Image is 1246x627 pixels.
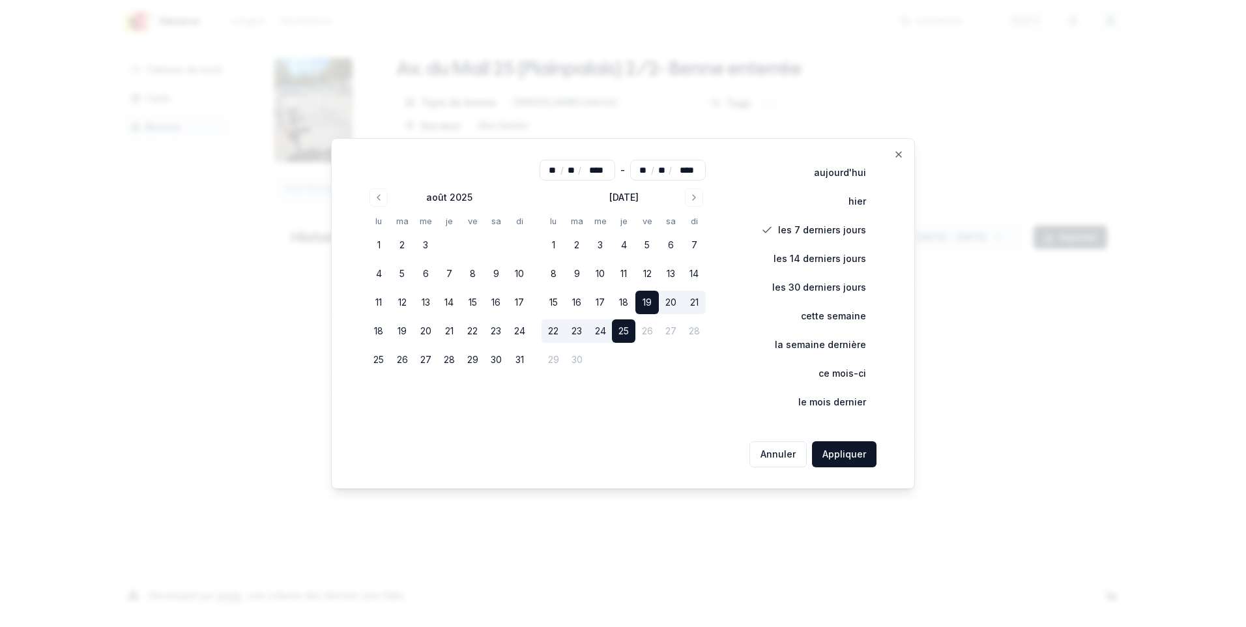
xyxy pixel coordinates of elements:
button: 16 [565,291,588,314]
button: 15 [542,291,565,314]
button: 9 [484,262,508,285]
button: 12 [390,291,414,314]
th: mercredi [414,214,437,228]
button: 19 [635,291,659,314]
th: dimanche [508,214,531,228]
button: 14 [682,262,706,285]
button: 6 [414,262,437,285]
button: 5 [390,262,414,285]
button: 9 [565,262,588,285]
button: 11 [367,291,390,314]
button: 13 [659,262,682,285]
button: la semaine dernière [747,332,877,358]
button: les 14 derniers jours [746,246,877,272]
button: 22 [461,319,484,343]
button: 4 [612,233,635,257]
button: 26 [390,348,414,372]
button: aujourd'hui [787,160,877,186]
span: / [651,164,654,177]
th: samedi [484,214,508,228]
button: 24 [588,319,612,343]
button: 18 [367,319,390,343]
button: 10 [588,262,612,285]
th: samedi [659,214,682,228]
button: Go to next month [685,188,703,207]
th: lundi [367,214,390,228]
button: 3 [588,233,612,257]
button: 8 [542,262,565,285]
button: 20 [659,291,682,314]
button: 17 [508,291,531,314]
button: 29 [461,348,484,372]
button: les 30 derniers jours [745,274,877,300]
button: 3 [414,233,437,257]
button: 31 [508,348,531,372]
button: 25 [367,348,390,372]
button: 13 [414,291,437,314]
button: 23 [565,319,588,343]
button: 21 [437,319,461,343]
button: 7 [437,262,461,285]
button: 18 [612,291,635,314]
button: 28 [437,348,461,372]
span: / [578,164,581,177]
button: 19 [390,319,414,343]
button: 5 [635,233,659,257]
th: mercredi [588,214,612,228]
div: [DATE] [609,191,639,204]
button: 10 [508,262,531,285]
div: août 2025 [426,191,472,204]
button: 30 [484,348,508,372]
button: 24 [508,319,531,343]
button: 16 [484,291,508,314]
button: 14 [437,291,461,314]
button: 21 [682,291,706,314]
button: 22 [542,319,565,343]
th: mardi [390,214,414,228]
button: 6 [659,233,682,257]
button: 8 [461,262,484,285]
button: 27 [414,348,437,372]
button: 1 [542,233,565,257]
button: hier [821,188,877,214]
div: - [620,160,625,181]
th: jeudi [437,214,461,228]
button: 1 [367,233,390,257]
th: vendredi [635,214,659,228]
button: le mois dernier [771,389,877,415]
button: 20 [414,319,437,343]
th: vendredi [461,214,484,228]
button: 11 [612,262,635,285]
button: Annuler [749,441,807,467]
th: dimanche [682,214,706,228]
button: 12 [635,262,659,285]
button: 15 [461,291,484,314]
button: Appliquer [812,441,877,467]
button: cette semaine [774,303,877,329]
button: 2 [390,233,414,257]
button: 2 [565,233,588,257]
button: 23 [484,319,508,343]
th: jeudi [612,214,635,228]
button: Go to previous month [369,188,388,207]
th: mardi [565,214,588,228]
span: / [560,164,564,177]
button: 25 [612,319,635,343]
span: / [669,164,672,177]
button: 7 [682,233,706,257]
button: 4 [367,262,390,285]
th: lundi [542,214,565,228]
button: ce mois-ci [791,360,877,386]
button: 17 [588,291,612,314]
